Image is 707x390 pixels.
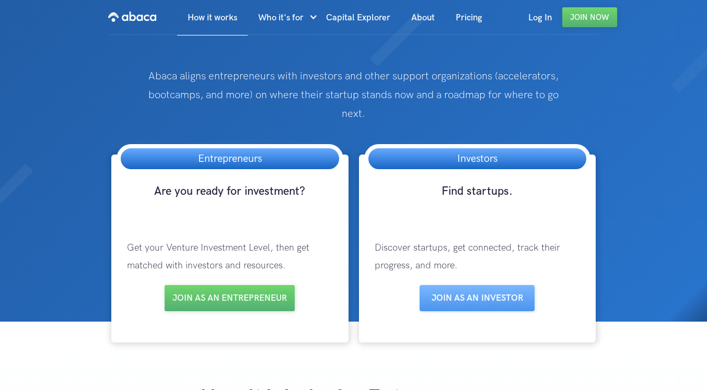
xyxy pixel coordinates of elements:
p: Abaca aligns entrepreneurs with investors and other support organizations (accelerators, bootcamp... [142,67,566,123]
p: Get your Venture Investment Level, then get matched with investors and resources. [117,229,343,285]
a: Join Now [562,7,617,27]
h3: Investors [447,148,508,169]
img: Abaca logo [108,8,156,25]
a: Join as aN INVESTOR [420,285,535,311]
h3: Are you ready for investment? [117,184,343,218]
a: Join as an entrepreneur [165,285,295,311]
p: Discover startups, get connected, track their progress, and more. [364,229,591,285]
h3: Find startups. [364,184,591,218]
h3: Entrepreneurs [188,148,272,169]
